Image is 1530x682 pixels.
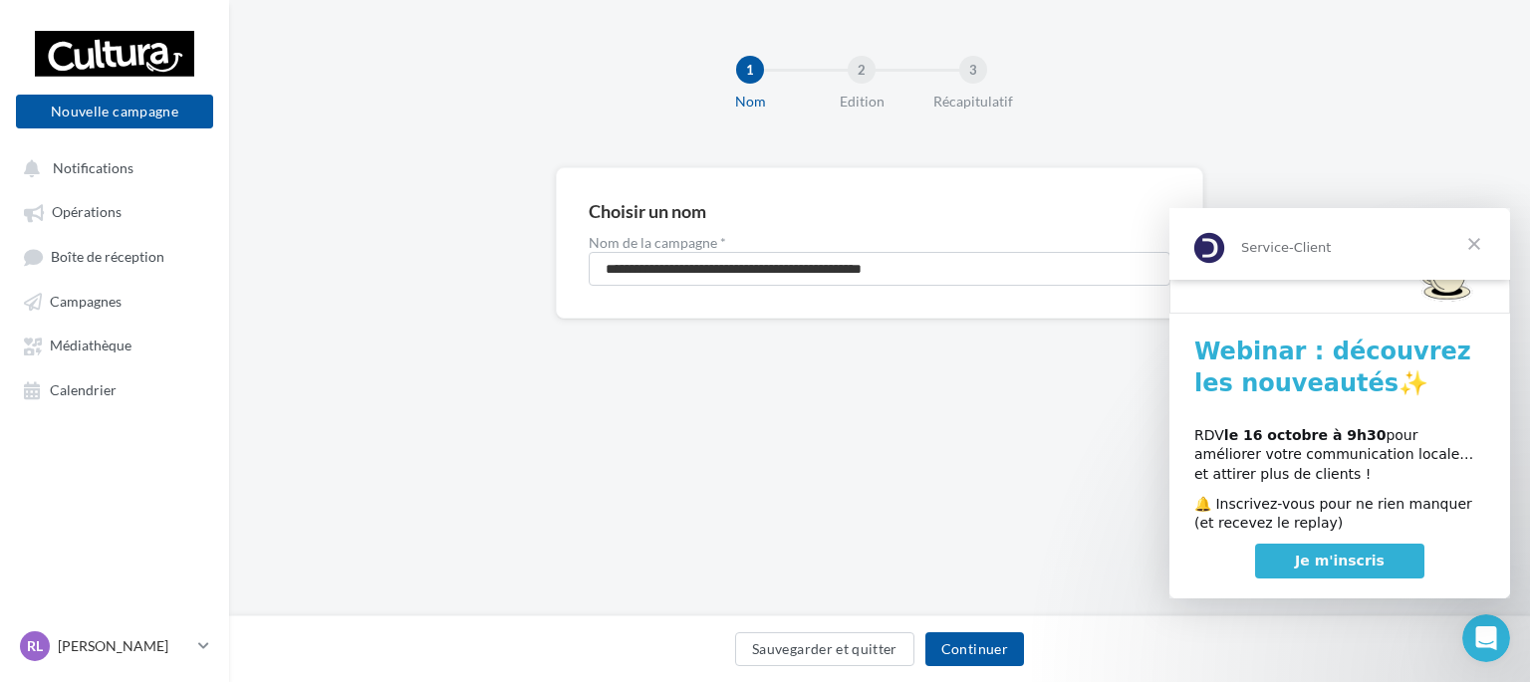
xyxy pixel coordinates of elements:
div: 2 [848,56,876,84]
button: Continuer [925,632,1024,666]
a: Rl [PERSON_NAME] [16,627,213,665]
span: Boîte de réception [51,248,164,265]
button: Sauvegarder et quitter [735,632,914,666]
button: Nouvelle campagne [16,95,213,128]
span: Médiathèque [50,338,131,354]
span: Rl [27,636,43,656]
div: 1 [736,56,764,84]
iframe: Intercom live chat message [1169,208,1510,598]
a: Opérations [12,193,217,229]
a: Campagnes [12,283,217,319]
button: Notifications [12,149,209,185]
div: Récapitulatif [909,92,1037,112]
label: Nom de la campagne * [589,236,1170,250]
a: Calendrier [12,371,217,407]
iframe: Intercom live chat [1462,614,1510,662]
div: Nom [686,92,814,112]
span: Notifications [53,159,133,176]
span: Opérations [52,204,122,221]
div: 3 [959,56,987,84]
a: Boîte de réception [12,238,217,275]
p: [PERSON_NAME] [58,636,190,656]
span: Calendrier [50,381,117,398]
div: Edition [798,92,925,112]
a: Médiathèque [12,327,217,362]
span: Campagnes [50,293,122,310]
div: Choisir un nom [589,202,706,220]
